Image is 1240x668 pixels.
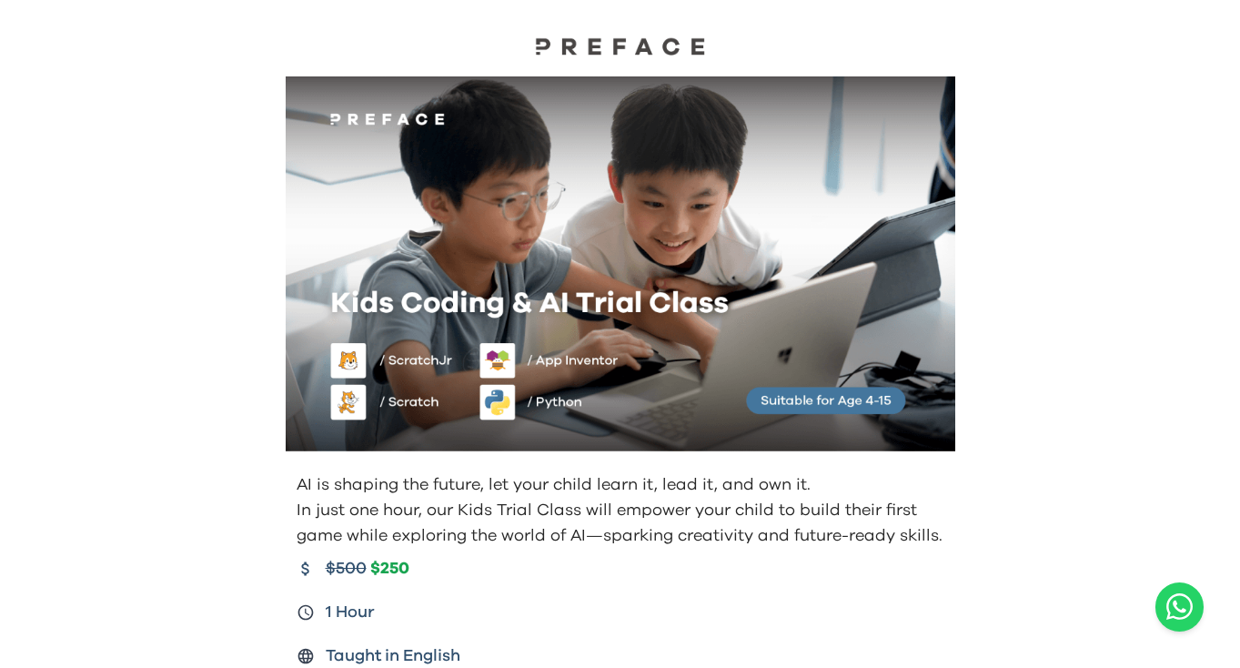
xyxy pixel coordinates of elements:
[370,559,409,580] span: $250
[286,76,955,452] img: Kids learning to code
[297,472,948,498] p: AI is shaping the future, let your child learn it, lead it, and own it.
[529,36,711,56] img: Preface Logo
[529,36,711,62] a: Preface Logo
[297,498,948,549] p: In just one hour, our Kids Trial Class will empower your child to build their first game while ex...
[1155,582,1204,632] button: Open WhatsApp chat
[1155,582,1204,632] a: Chat with us on WhatsApp
[326,600,375,625] span: 1 Hour
[326,556,367,582] span: $500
